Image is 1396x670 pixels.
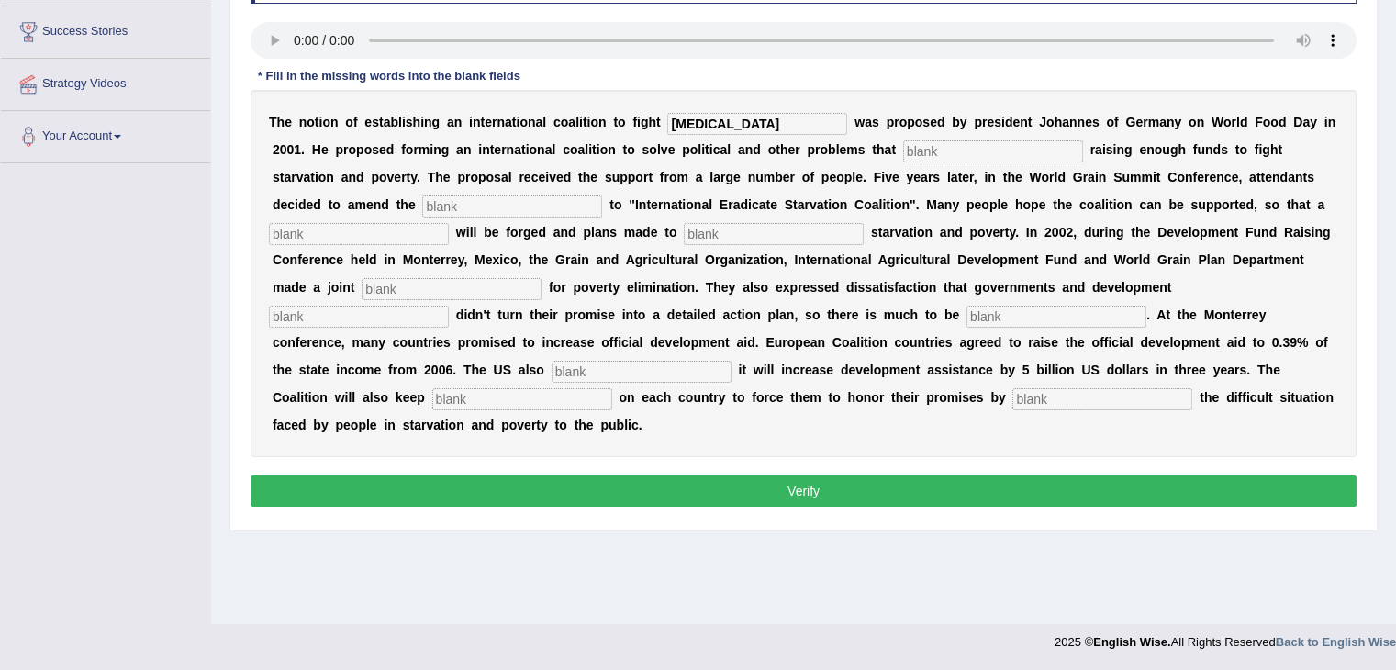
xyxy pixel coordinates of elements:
[598,115,607,129] b: n
[820,142,828,157] b: o
[608,142,616,157] b: n
[312,142,321,157] b: H
[273,170,280,184] b: s
[1212,142,1221,157] b: d
[508,170,512,184] b: l
[1170,142,1178,157] b: g
[364,115,372,129] b: e
[612,170,620,184] b: u
[269,115,277,129] b: T
[473,115,481,129] b: n
[364,142,373,157] b: o
[987,115,994,129] b: e
[1193,142,1198,157] b: f
[648,170,653,184] b: t
[505,115,512,129] b: a
[1146,142,1155,157] b: n
[828,142,836,157] b: b
[516,115,519,129] b: i
[386,142,395,157] b: d
[657,142,661,157] b: l
[526,142,530,157] b: i
[531,170,539,184] b: c
[319,115,323,129] b: i
[570,142,578,157] b: o
[1236,115,1240,129] b: l
[390,115,398,129] b: b
[1,111,210,157] a: Your Account
[1162,142,1170,157] b: u
[1223,115,1232,129] b: o
[343,142,348,157] b: r
[839,142,846,157] b: e
[538,170,545,184] b: e
[512,115,517,129] b: t
[1112,142,1116,157] b: i
[676,170,687,184] b: m
[846,142,857,157] b: m
[398,115,402,129] b: l
[1178,142,1186,157] b: h
[524,170,531,184] b: e
[269,306,449,328] input: blank
[552,361,732,383] input: blank
[1159,115,1167,129] b: a
[322,115,330,129] b: o
[1124,142,1133,157] b: g
[1116,142,1124,157] b: n
[982,115,987,129] b: r
[1174,115,1181,129] b: y
[854,115,865,129] b: w
[470,170,478,184] b: o
[420,115,424,129] b: i
[284,170,291,184] b: a
[622,142,627,157] b: t
[384,115,391,129] b: a
[1062,115,1069,129] b: a
[563,142,570,157] b: c
[345,115,353,129] b: o
[430,142,433,157] b: i
[795,142,799,157] b: r
[858,142,866,157] b: s
[994,115,1001,129] b: s
[545,170,549,184] b: i
[632,115,637,129] b: f
[1005,115,1013,129] b: d
[643,170,648,184] b: r
[521,142,526,157] b: t
[456,142,463,157] b: a
[709,170,713,184] b: l
[303,170,310,184] b: a
[251,68,528,85] div: * Fill in the missing words into the blank fields
[353,115,358,129] b: f
[494,170,501,184] b: s
[485,115,492,129] b: e
[1139,142,1146,157] b: e
[1155,142,1163,157] b: o
[441,142,450,157] b: g
[372,115,379,129] b: s
[1055,115,1063,129] b: h
[497,115,505,129] b: n
[775,170,783,184] b: b
[490,142,495,157] b: t
[372,142,379,157] b: s
[480,115,485,129] b: t
[553,115,561,129] b: c
[588,142,592,157] b: i
[514,142,521,157] b: a
[1189,115,1197,129] b: o
[561,115,569,129] b: o
[1263,115,1271,129] b: o
[1276,635,1396,649] a: Back to English Wise
[872,142,877,157] b: t
[1012,388,1192,410] input: blank
[1255,115,1263,129] b: F
[669,170,677,184] b: o
[1,6,210,52] a: Success Stories
[605,170,612,184] b: s
[592,142,597,157] b: t
[428,170,436,184] b: T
